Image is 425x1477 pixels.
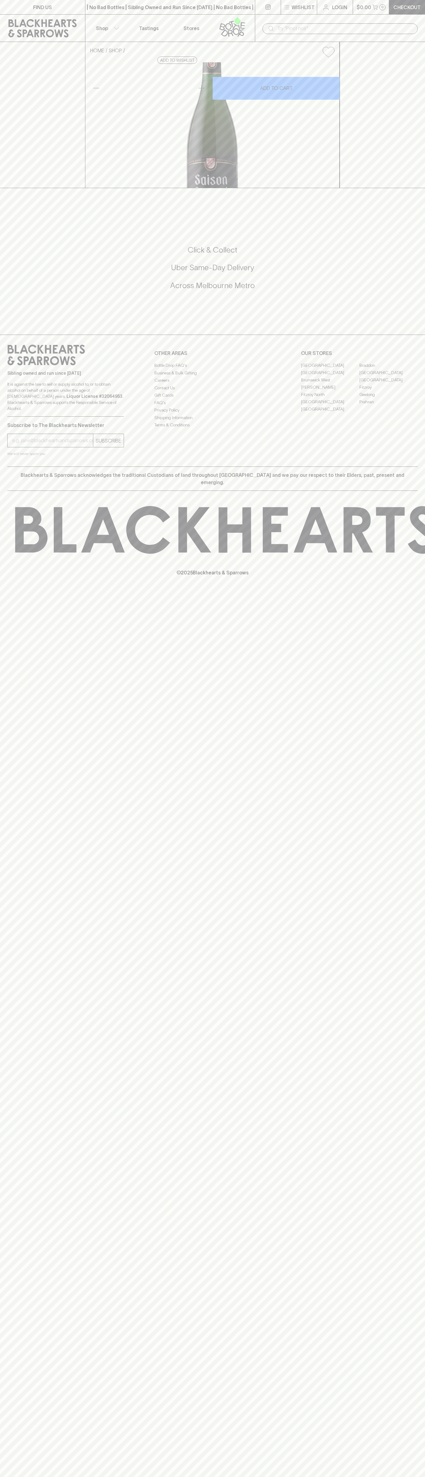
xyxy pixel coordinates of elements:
a: Fitzroy [359,384,418,391]
p: We will never spam you [7,451,124,457]
input: Try "Pinot noir" [277,24,413,33]
p: 0 [381,5,384,9]
p: ADD TO CART [260,84,293,92]
a: Stores [170,15,213,42]
p: Login [332,4,347,11]
div: Call to action block [7,221,418,322]
a: Brunswick West [301,376,359,384]
a: [PERSON_NAME] [301,384,359,391]
a: Terms & Conditions [154,422,271,429]
img: 2906.png [85,62,339,188]
a: [GEOGRAPHIC_DATA] [301,369,359,376]
a: Privacy Policy [154,407,271,414]
p: Stores [183,25,199,32]
p: FIND US [33,4,52,11]
p: Shop [96,25,108,32]
h5: Click & Collect [7,245,418,255]
p: Wishlist [292,4,315,11]
a: [GEOGRAPHIC_DATA] [301,362,359,369]
button: Add to wishlist [157,57,197,64]
a: SHOP [109,48,122,53]
button: Add to wishlist [320,44,337,60]
button: ADD TO CART [213,77,340,100]
p: OUR STORES [301,349,418,357]
h5: Across Melbourne Metro [7,281,418,291]
a: Bottle Drop FAQ's [154,362,271,369]
a: FAQ's [154,399,271,406]
strong: Liquor License #32064953 [67,394,122,399]
a: [GEOGRAPHIC_DATA] [359,376,418,384]
p: Subscribe to The Blackhearts Newsletter [7,422,124,429]
p: Tastings [139,25,159,32]
a: Gift Cards [154,392,271,399]
p: Blackhearts & Sparrows acknowledges the traditional Custodians of land throughout [GEOGRAPHIC_DAT... [12,471,413,486]
p: Sibling owned and run since [DATE] [7,370,124,376]
p: Checkout [393,4,421,11]
a: [GEOGRAPHIC_DATA] [301,405,359,413]
button: SUBSCRIBE [93,434,124,447]
a: Geelong [359,391,418,398]
button: Shop [85,15,128,42]
a: Shipping Information [154,414,271,421]
a: [GEOGRAPHIC_DATA] [301,398,359,405]
a: Careers [154,377,271,384]
a: Braddon [359,362,418,369]
a: Prahran [359,398,418,405]
a: HOME [90,48,104,53]
a: Business & Bulk Gifting [154,369,271,377]
a: Tastings [128,15,170,42]
p: $0.00 [357,4,371,11]
a: Fitzroy North [301,391,359,398]
a: [GEOGRAPHIC_DATA] [359,369,418,376]
input: e.g. jane@blackheartsandsparrows.com.au [12,436,93,446]
a: Contact Us [154,384,271,391]
p: OTHER AREAS [154,349,271,357]
p: SUBSCRIBE [96,437,121,444]
h5: Uber Same-Day Delivery [7,263,418,273]
p: It is against the law to sell or supply alcohol to, or to obtain alcohol on behalf of a person un... [7,381,124,411]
